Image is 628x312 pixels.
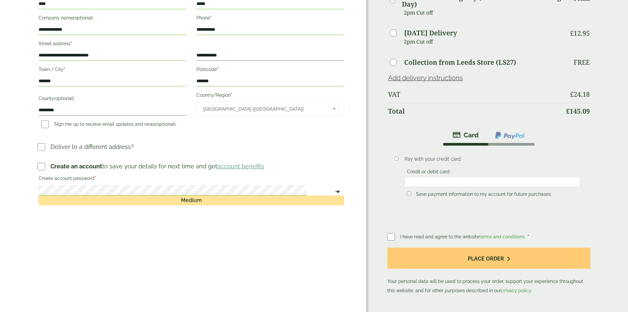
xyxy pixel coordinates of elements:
th: VAT [388,87,561,102]
abbr: required [64,67,65,72]
a: Add delivery instructions [388,74,463,82]
a: account benefits [217,163,264,170]
label: Country/Region [196,90,344,102]
a: terms and conditions [479,234,525,239]
bdi: 12.95 [570,29,590,38]
p: 2pm Cut off [404,8,561,17]
label: Postcode [196,65,344,76]
img: stripe.png [453,131,479,139]
button: Place order [387,248,590,269]
input: Sign me up to receive email updates and news(optional) [41,121,49,128]
abbr: required [217,67,219,72]
strong: Create an account [50,163,102,170]
span: (optional) [54,96,74,101]
p: Deliver to a different address? [50,142,134,151]
p: 2pm Cut off [404,37,561,47]
bdi: 24.18 [570,90,590,99]
bdi: 145.09 [566,107,590,116]
label: [DATE] Delivery [404,30,457,36]
label: Create account password [39,174,344,185]
abbr: required [71,41,72,46]
span: (optional) [73,15,93,20]
span: £ [570,29,574,38]
span: United Kingdom (UK) [203,102,324,116]
th: Total [388,103,561,119]
abbr: required [210,15,212,20]
span: £ [570,90,574,99]
label: Save payment information to my account for future purchases. [413,191,554,199]
a: privacy policy [501,288,531,293]
label: Sign me up to receive email updates and news [39,121,178,129]
span: £ [566,107,570,116]
p: Pay with your credit card. [404,156,580,163]
label: County [39,94,186,105]
abbr: required [94,176,96,181]
p: Your personal data will be used to process your order, support your experience throughout this we... [387,248,590,295]
div: Medium [39,195,344,205]
label: Town / City [39,65,186,76]
p: to save your details for next time and get [50,162,264,171]
span: (optional) [156,121,176,127]
span: I have read and agree to the website [400,234,526,239]
label: Street address [39,39,186,50]
span: Country/Region [196,102,344,116]
label: Collection from Leeds Store (LS27) [404,59,516,66]
abbr: required [527,234,529,239]
iframe: Secure card payment input frame [406,179,578,185]
abbr: required [231,92,232,98]
img: ppcp-gateway.png [494,131,525,140]
p: Free [574,58,590,66]
label: Phone [196,13,344,24]
label: Company name [39,13,186,24]
label: Credit or debit card [404,169,452,176]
